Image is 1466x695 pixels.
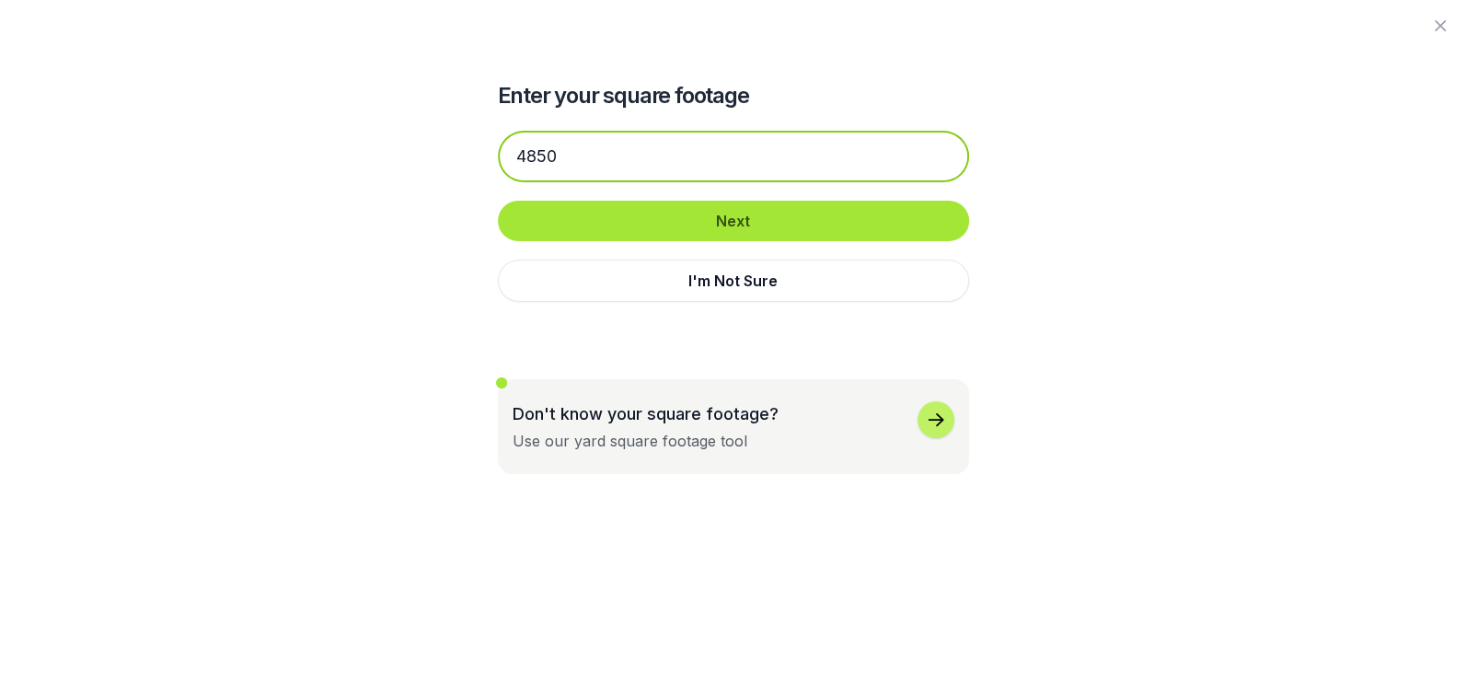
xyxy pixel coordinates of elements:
p: Don't know your square footage? [513,401,779,426]
h2: Enter your square footage [498,81,969,110]
button: I'm Not Sure [498,260,969,302]
div: Use our yard square footage tool [513,430,747,452]
button: Don't know your square footage?Use our yard square footage tool [498,379,969,474]
button: Next [498,201,969,241]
